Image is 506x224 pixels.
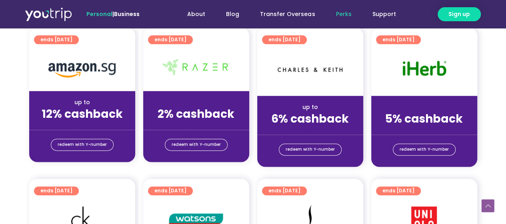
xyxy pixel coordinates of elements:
[378,126,471,135] div: (for stays only)
[382,35,414,44] span: ends [DATE]
[382,186,414,195] span: ends [DATE]
[165,139,228,151] a: redeem with Y-number
[177,7,216,22] a: About
[250,7,325,22] a: Transfer Overseas
[376,35,421,44] a: ends [DATE]
[36,98,129,107] div: up to
[161,7,406,22] nav: Menu
[268,35,300,44] span: ends [DATE]
[86,10,140,18] span: |
[262,186,307,195] a: ends [DATE]
[385,111,463,127] strong: 5% cashback
[36,121,129,130] div: (for stays only)
[448,10,470,18] span: Sign up
[286,144,335,155] span: redeem with Y-number
[40,35,72,44] span: ends [DATE]
[400,144,449,155] span: redeem with Y-number
[154,35,186,44] span: ends [DATE]
[362,7,406,22] a: Support
[438,7,481,21] a: Sign up
[34,186,79,195] a: ends [DATE]
[51,139,114,151] a: redeem with Y-number
[279,143,342,155] a: redeem with Y-number
[86,10,112,18] span: Personal
[264,103,357,111] div: up to
[34,35,79,44] a: ends [DATE]
[158,106,234,122] strong: 2% cashback
[114,10,140,18] a: Business
[150,98,243,107] div: up to
[216,7,250,22] a: Blog
[148,35,193,44] a: ends [DATE]
[42,106,123,122] strong: 12% cashback
[325,7,362,22] a: Perks
[376,186,421,195] a: ends [DATE]
[40,186,72,195] span: ends [DATE]
[172,139,221,150] span: redeem with Y-number
[378,103,471,111] div: up to
[154,186,186,195] span: ends [DATE]
[393,143,456,155] a: redeem with Y-number
[148,186,193,195] a: ends [DATE]
[268,186,300,195] span: ends [DATE]
[271,111,349,127] strong: 6% cashback
[262,35,307,44] a: ends [DATE]
[150,121,243,130] div: (for stays only)
[58,139,107,150] span: redeem with Y-number
[264,126,357,135] div: (for stays only)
